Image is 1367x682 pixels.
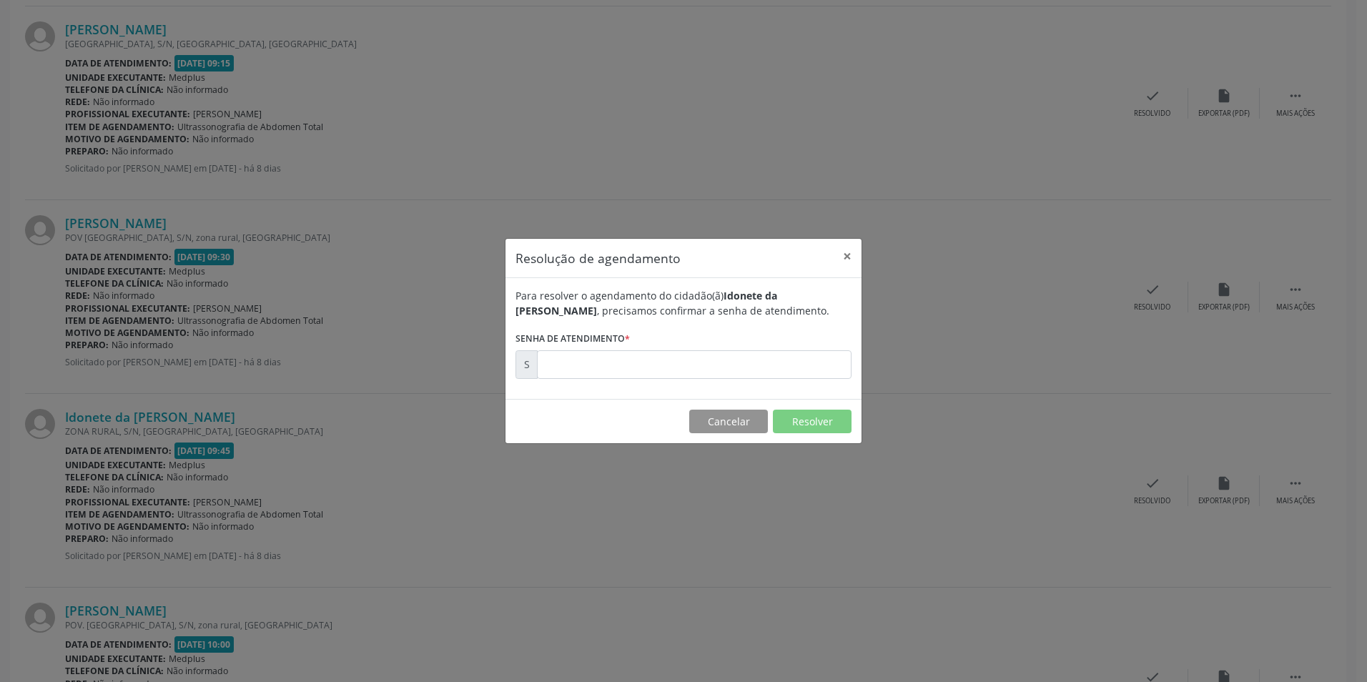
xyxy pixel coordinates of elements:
div: Para resolver o agendamento do cidadão(ã) , precisamos confirmar a senha de atendimento. [515,288,852,318]
h5: Resolução de agendamento [515,249,681,267]
button: Close [833,239,862,274]
button: Resolver [773,410,852,434]
div: S [515,350,538,379]
b: Idonete da [PERSON_NAME] [515,289,777,317]
label: Senha de atendimento [515,328,630,350]
button: Cancelar [689,410,768,434]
